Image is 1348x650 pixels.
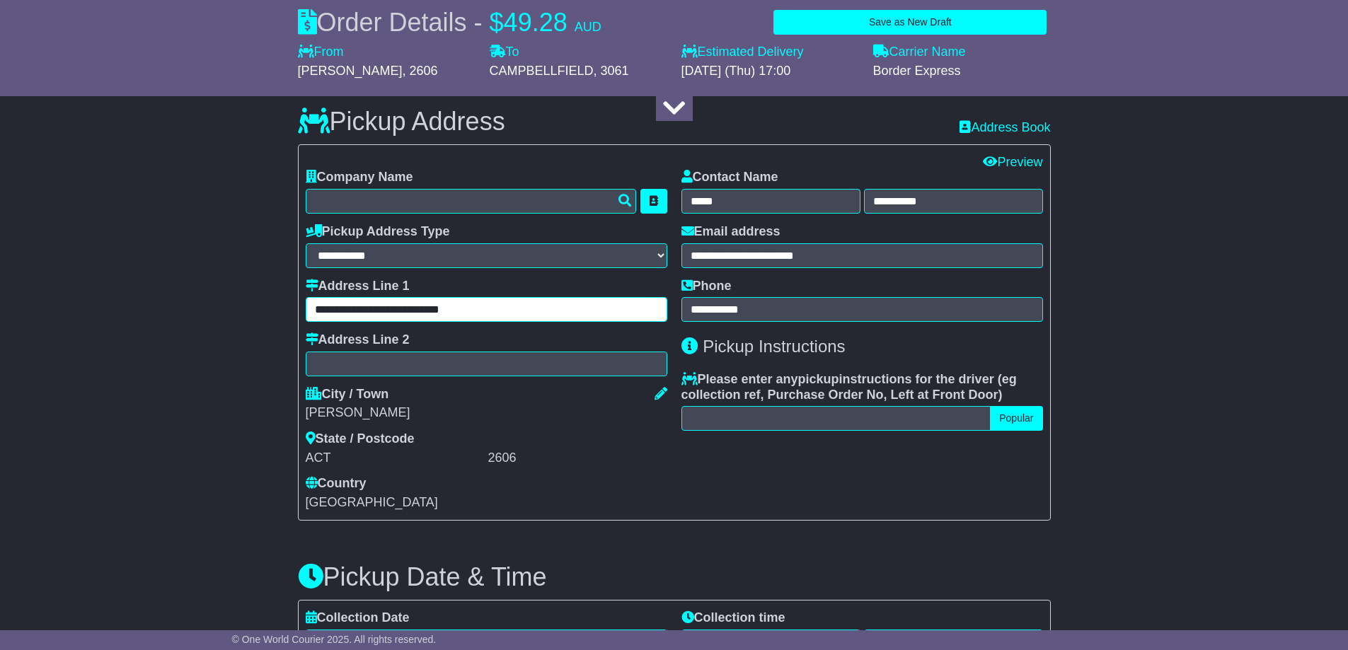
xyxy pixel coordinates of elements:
[306,451,485,466] div: ACT
[594,64,629,78] span: , 3061
[681,279,732,294] label: Phone
[798,372,839,386] span: pickup
[681,45,859,60] label: Estimated Delivery
[983,155,1042,169] a: Preview
[681,64,859,79] div: [DATE] (Thu) 17:00
[873,45,966,60] label: Carrier Name
[306,332,410,348] label: Address Line 2
[681,372,1017,402] span: eg collection ref, Purchase Order No, Left at Front Door
[306,431,415,447] label: State / Postcode
[681,610,785,626] label: Collection time
[490,45,519,60] label: To
[306,279,410,294] label: Address Line 1
[306,405,667,421] div: [PERSON_NAME]
[990,406,1042,431] button: Popular
[488,451,667,466] div: 2606
[403,64,438,78] span: , 2606
[504,8,568,37] span: 49.28
[703,337,845,356] span: Pickup Instructions
[960,120,1050,136] a: Address Book
[306,387,389,402] label: City / Town
[490,8,504,37] span: $
[490,64,594,78] span: CAMPBELLFIELD
[306,224,450,240] label: Pickup Address Type
[298,108,505,136] h3: Pickup Address
[306,610,410,626] label: Collection Date
[298,64,403,78] span: [PERSON_NAME]
[873,64,1051,79] div: Border Express
[298,45,344,60] label: From
[298,7,601,37] div: Order Details -
[306,495,438,509] span: [GEOGRAPHIC_DATA]
[306,170,413,185] label: Company Name
[681,372,1043,402] label: Please enter any instructions for the driver ( )
[298,563,1051,591] h3: Pickup Date & Time
[773,10,1047,35] button: Save as New Draft
[681,224,780,240] label: Email address
[232,634,437,645] span: © One World Courier 2025. All rights reserved.
[306,476,367,492] label: Country
[681,170,778,185] label: Contact Name
[575,20,601,34] span: AUD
